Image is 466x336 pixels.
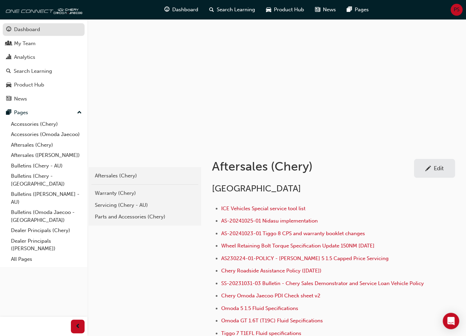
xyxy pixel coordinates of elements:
div: Aftersales (Chery) [95,172,195,180]
div: Parts and Accessories (Chery) [95,213,195,221]
span: Search Learning [217,6,255,14]
div: Analytics [14,53,35,61]
a: Product Hub [3,79,85,91]
div: News [14,95,27,103]
span: news-icon [6,96,11,102]
a: My Team [3,37,85,50]
a: Chery Omoda Jaecoo PDI Check sheet v2 [221,293,320,299]
div: Pages [14,109,28,117]
span: chart-icon [6,54,11,61]
a: Chery Roadside Assistance Policy ([DATE]) [221,268,322,274]
img: oneconnect [3,3,82,16]
div: Dashboard [14,26,40,33]
div: Product Hub [14,81,44,89]
button: Pages [3,106,85,119]
span: Dashboard [172,6,198,14]
a: Wheel Retaining Bolt Torque Specification Update 150NM [DATE] [221,243,375,249]
span: News [323,6,336,14]
span: prev-icon [75,322,80,331]
span: pages-icon [6,110,11,116]
span: guage-icon [164,5,169,14]
a: guage-iconDashboard [159,3,204,17]
a: Aftersales (Chery) [8,140,85,150]
button: DashboardMy TeamAnalyticsSearch LearningProduct HubNews [3,22,85,106]
a: Accessories (Chery) [8,119,85,130]
span: PS [454,6,459,14]
span: people-icon [6,41,11,47]
h1: Aftersales (Chery) [212,159,414,174]
span: car-icon [266,5,271,14]
div: Servicing (Chery - AU) [95,201,195,209]
a: All Pages [8,254,85,265]
a: Aftersales (Chery) [91,170,198,182]
a: AS230224-01-POLICY - [PERSON_NAME] 5 1.5 Capped Price Servicing [221,255,389,261]
a: Search Learning [3,65,85,78]
div: Search Learning [14,67,52,75]
span: up-icon [77,108,82,117]
a: Aftersales ([PERSON_NAME]) [8,150,85,161]
a: Bulletins (Omoda Jaecoo - [GEOGRAPHIC_DATA]) [8,207,85,225]
a: Omoda GT 1.6T (T19C) Fluid Sepcifications [221,318,323,324]
span: search-icon [209,5,214,14]
span: Pages [355,6,369,14]
span: news-icon [315,5,320,14]
a: Bulletins (Chery - [GEOGRAPHIC_DATA]) [8,171,85,189]
a: AS-20241025-01 Nidasu implementation [221,218,318,224]
a: Bulletins (Chery - AU) [8,161,85,171]
a: Bulletins ([PERSON_NAME] - AU) [8,189,85,207]
a: Dashboard [3,23,85,36]
span: car-icon [6,82,11,88]
a: Accessories (Omoda Jaecoo) [8,129,85,140]
a: Servicing (Chery - AU) [91,199,198,211]
a: pages-iconPages [341,3,374,17]
a: Edit [414,159,455,178]
a: Parts and Accessories (Chery) [91,211,198,223]
div: Open Intercom Messenger [443,313,459,329]
span: [GEOGRAPHIC_DATA] [212,183,301,194]
div: My Team [14,40,36,48]
a: Dealer Principals (Chery) [8,225,85,236]
a: search-iconSearch Learning [204,3,261,17]
a: ICE Vehicles Special service tool list [221,205,305,212]
span: Product Hub [274,6,304,14]
span: pages-icon [347,5,352,14]
a: car-iconProduct Hub [261,3,310,17]
span: pencil-icon [425,166,431,173]
a: Warranty (Chery) [91,187,198,199]
a: SS-20231031-03 Bulletin - Chery Sales Demonstrator and Service Loan Vehicle Policy [221,280,424,286]
button: PS [451,4,463,16]
span: search-icon [6,68,11,75]
a: Dealer Principals ([PERSON_NAME]) [8,236,85,254]
a: News [3,93,85,105]
div: Edit [434,165,444,172]
span: guage-icon [6,27,11,33]
a: Analytics [3,51,85,64]
div: Warranty (Chery) [95,189,195,197]
a: Omoda 5 1.5 Fluid Specifications [221,305,298,311]
a: news-iconNews [310,3,341,17]
a: AS-20241023-01 Tiggo 8 CPS and warranty booklet changes [221,230,365,237]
